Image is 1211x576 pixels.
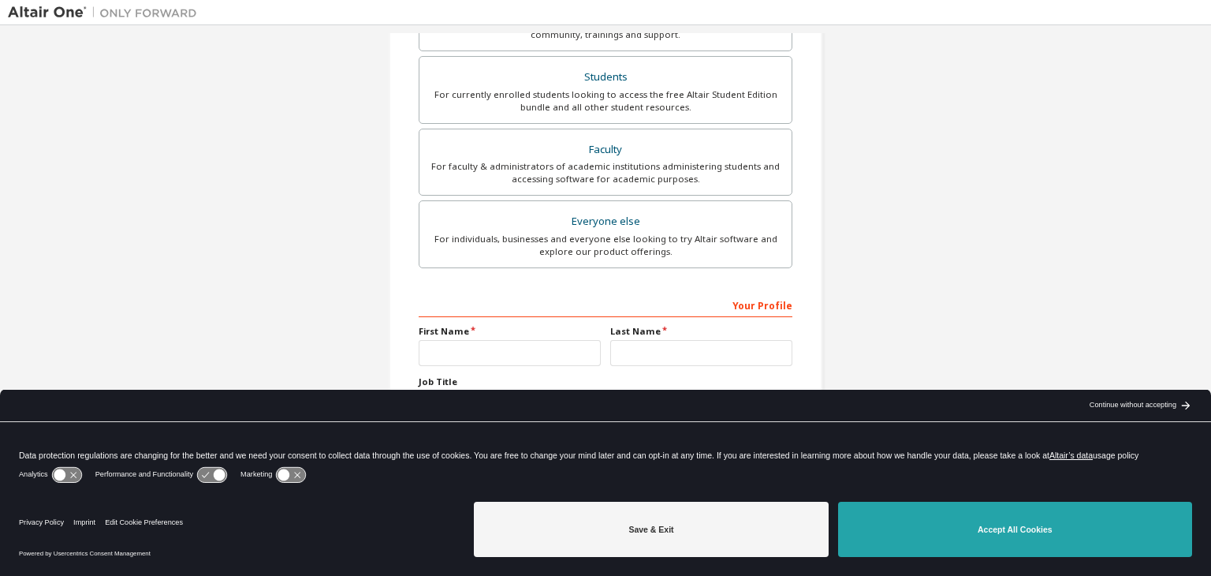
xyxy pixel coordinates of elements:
div: For currently enrolled students looking to access the free Altair Student Edition bundle and all ... [429,88,782,114]
div: For faculty & administrators of academic institutions administering students and accessing softwa... [429,160,782,185]
div: Everyone else [429,211,782,233]
div: Students [429,66,782,88]
label: Job Title [419,376,792,388]
label: First Name [419,325,601,338]
div: Your Profile [419,292,792,317]
div: For individuals, businesses and everyone else looking to try Altair software and explore our prod... [429,233,782,258]
div: Faculty [429,139,782,161]
label: Last Name [610,325,792,338]
img: Altair One [8,5,205,21]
